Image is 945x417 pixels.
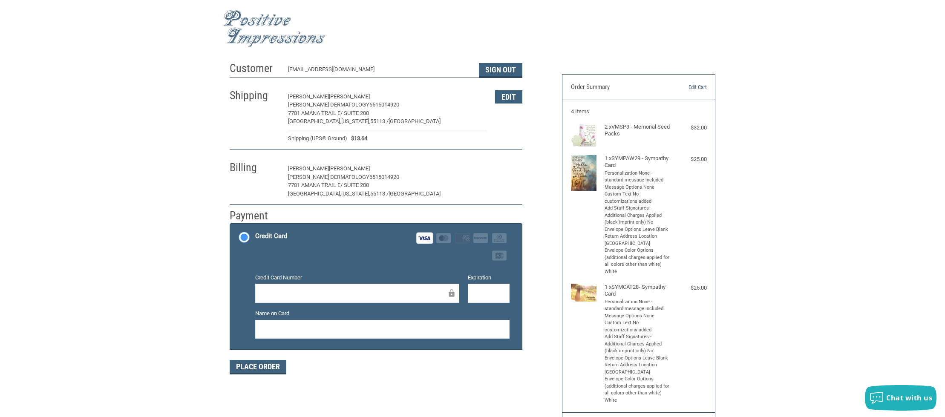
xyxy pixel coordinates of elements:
[389,118,441,124] span: [GEOGRAPHIC_DATA]
[230,360,286,374] button: Place Order
[495,90,522,104] button: Edit
[288,93,329,100] span: [PERSON_NAME]
[605,247,671,275] li: Envelope Color Options (additional charges applied for all colors other than white) White
[341,190,370,197] span: [US_STATE],
[288,174,369,180] span: [PERSON_NAME] Dermatology
[288,65,471,78] div: [EMAIL_ADDRESS][DOMAIN_NAME]
[605,355,671,362] li: Envelope Options Leave Blank
[288,118,341,124] span: [GEOGRAPHIC_DATA],
[468,273,510,282] label: Expiration
[255,229,287,243] div: Credit Card
[340,182,369,188] span: / Suite 200
[605,191,671,205] li: Custom Text No customizations added
[605,226,671,233] li: Envelope Options Leave Blank
[230,89,279,103] h2: Shipping
[369,174,399,180] span: 6515014920
[288,182,340,188] span: 7781 Amana Trail E
[223,10,326,48] img: Positive Impressions
[341,118,370,124] span: [US_STATE],
[288,165,329,172] span: [PERSON_NAME]
[389,190,441,197] span: [GEOGRAPHIC_DATA]
[347,134,368,143] span: $13.64
[288,101,369,108] span: [PERSON_NAME] Dermatology
[605,362,671,376] li: Return Address Location [GEOGRAPHIC_DATA]
[329,93,370,100] span: [PERSON_NAME]
[255,309,510,318] label: Name on Card
[605,319,671,334] li: Custom Text No customizations added
[571,108,707,115] h3: 4 Items
[370,118,389,124] span: 55113 /
[865,385,936,411] button: Chat with us
[605,233,671,247] li: Return Address Location [GEOGRAPHIC_DATA]
[288,134,347,143] span: Shipping (UPS® Ground)
[605,313,671,320] li: Message Options None
[255,273,460,282] label: Credit Card Number
[571,83,663,92] h3: Order Summary
[605,170,671,184] li: Personalization None - standard message included
[605,376,671,404] li: Envelope Color Options (additional charges applied for all colors other than white) White
[329,165,370,172] span: [PERSON_NAME]
[605,284,671,298] h4: 1 x SYMCAT28- Sympathy Card
[479,63,522,78] button: Sign Out
[886,393,932,403] span: Chat with us
[605,124,671,138] h4: 2 x VMSP3 - Memorial Seed Packs
[230,61,279,75] h2: Customer
[663,83,706,92] a: Edit Cart
[605,184,671,191] li: Message Options None
[673,284,707,292] div: $25.00
[605,155,671,169] h4: 1 x SYMPAW29 - Sympathy Card
[673,124,707,132] div: $32.00
[605,299,671,313] li: Personalization None - standard message included
[370,190,389,197] span: 55113 /
[605,334,671,355] li: Add Staff Signatures - Additional Charges Applied (black imprint only) No
[230,209,279,223] h2: Payment
[340,110,369,116] span: / Suite 200
[673,155,707,164] div: $25.00
[605,205,671,226] li: Add Staff Signatures - Additional Charges Applied (black imprint only) No
[495,162,522,175] button: Edit
[288,110,340,116] span: 7781 Amana Trail E
[369,101,399,108] span: 6515014920
[288,190,341,197] span: [GEOGRAPHIC_DATA],
[230,161,279,175] h2: Billing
